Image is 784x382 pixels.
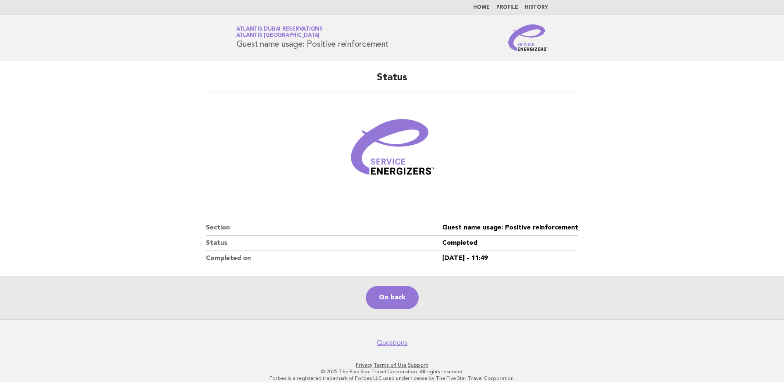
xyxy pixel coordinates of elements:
[366,286,419,309] a: Go back
[356,362,372,368] a: Privacy
[206,71,578,91] h2: Status
[408,362,428,368] a: Support
[206,220,442,236] dt: Section
[374,362,407,368] a: Terms of Use
[236,26,323,38] a: Atlantis Dubai ReservationsAtlantis [GEOGRAPHIC_DATA]
[442,251,578,266] dd: [DATE] - 11:49
[496,5,518,10] a: Profile
[206,236,442,251] dt: Status
[236,33,320,38] span: Atlantis [GEOGRAPHIC_DATA]
[139,362,645,368] p: · ·
[139,368,645,375] p: © 2025 The Five Star Travel Corporation. All rights reserved.
[343,101,442,201] img: Verified
[139,375,645,382] p: Forbes is a registered trademark of Forbes LLC used under license by The Five Star Travel Corpora...
[442,220,578,236] dd: Guest name usage: Positive reinforcement
[377,339,407,347] a: Questions
[442,236,578,251] dd: Completed
[206,251,442,266] dt: Completed on
[508,24,548,51] img: Service Energizers
[473,5,490,10] a: Home
[236,27,388,48] h1: Guest name usage: Positive reinforcement
[525,5,548,10] a: History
